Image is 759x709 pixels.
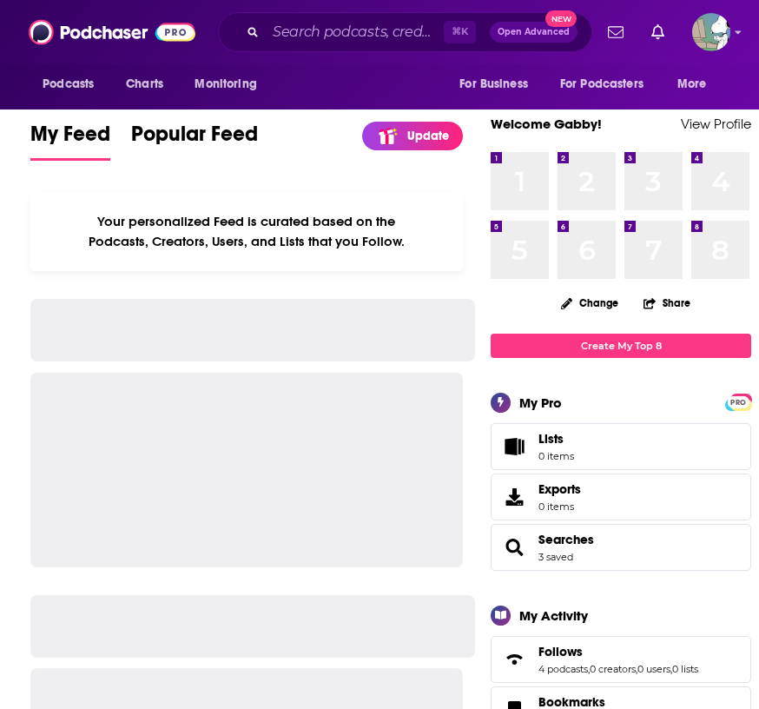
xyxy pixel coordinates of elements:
[538,663,588,675] a: 4 podcasts
[692,13,730,51] button: Show profile menu
[498,28,570,36] span: Open Advanced
[43,72,94,96] span: Podcasts
[677,72,707,96] span: More
[644,17,671,47] a: Show notifications dropdown
[182,68,279,101] button: open menu
[195,72,256,96] span: Monitoring
[681,116,751,132] a: View Profile
[115,68,174,101] a: Charts
[538,431,564,447] span: Lists
[459,72,528,96] span: For Business
[538,481,581,497] span: Exports
[601,17,630,47] a: Show notifications dropdown
[30,121,110,161] a: My Feed
[637,663,670,675] a: 0 users
[497,647,531,672] a: Follows
[538,551,573,563] a: 3 saved
[692,13,730,51] span: Logged in as gdelprete
[519,607,588,624] div: My Activity
[538,644,698,659] a: Follows
[447,68,550,101] button: open menu
[672,663,698,675] a: 0 lists
[444,21,476,43] span: ⌘ K
[491,474,751,520] a: Exports
[362,122,463,150] a: Update
[266,18,444,46] input: Search podcasts, credits, & more...
[538,431,574,447] span: Lists
[497,535,531,560] a: Searches
[636,663,637,675] span: ,
[545,10,577,27] span: New
[538,500,581,513] span: 0 items
[560,72,643,96] span: For Podcasters
[590,663,636,675] a: 0 creators
[491,423,751,470] a: Lists
[692,13,730,51] img: User Profile
[497,434,531,459] span: Lists
[643,286,691,320] button: Share
[551,292,629,314] button: Change
[491,636,751,683] span: Follows
[588,663,590,675] span: ,
[131,121,258,161] a: Popular Feed
[728,396,749,409] span: PRO
[549,68,669,101] button: open menu
[491,334,751,357] a: Create My Top 8
[665,68,729,101] button: open menu
[538,450,574,462] span: 0 items
[30,68,116,101] button: open menu
[407,129,449,143] p: Update
[126,72,163,96] span: Charts
[30,192,463,271] div: Your personalized Feed is curated based on the Podcasts, Creators, Users, and Lists that you Follow.
[490,22,577,43] button: Open AdvancedNew
[497,485,531,509] span: Exports
[491,116,602,132] a: Welcome Gabby!
[519,394,562,411] div: My Pro
[670,663,672,675] span: ,
[218,12,592,52] div: Search podcasts, credits, & more...
[29,16,195,49] img: Podchaser - Follow, Share and Rate Podcasts
[538,644,583,659] span: Follows
[538,532,594,547] a: Searches
[131,121,258,157] span: Popular Feed
[728,394,749,408] a: PRO
[491,524,751,571] span: Searches
[30,121,110,157] span: My Feed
